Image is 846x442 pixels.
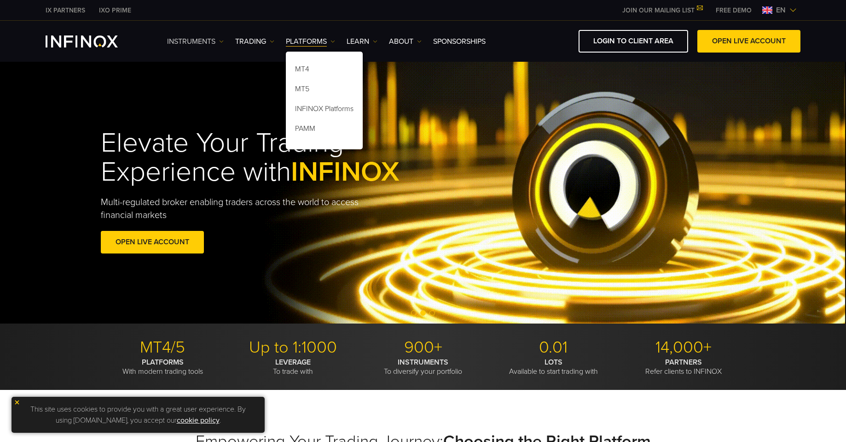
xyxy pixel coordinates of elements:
[709,6,759,15] a: INFINOX MENU
[420,310,426,316] span: Go to slide 2
[433,36,486,47] a: SPONSORSHIPS
[492,358,615,376] p: Available to start trading with
[101,358,224,376] p: With modern trading tools
[286,100,363,120] a: INFINOX Platforms
[411,310,417,316] span: Go to slide 1
[665,358,702,367] strong: PARTNERS
[101,231,204,253] a: OPEN LIVE ACCOUNT
[545,358,562,367] strong: LOTS
[92,6,138,15] a: INFINOX
[622,337,745,358] p: 14,000+
[167,36,224,47] a: Instruments
[231,337,354,358] p: Up to 1:1000
[398,358,448,367] strong: INSTRUMENTS
[286,61,363,81] a: MT4
[579,30,688,53] a: LOGIN TO CLIENT AREA
[231,358,354,376] p: To trade with
[361,358,485,376] p: To diversify your portfolio
[235,36,274,47] a: TRADING
[46,35,139,47] a: INFINOX Logo
[275,358,311,367] strong: LEVERAGE
[286,120,363,140] a: PAMM
[389,36,422,47] a: ABOUT
[622,358,745,376] p: Refer clients to INFINOX
[291,155,400,189] span: INFINOX
[697,30,800,53] a: OPEN LIVE ACCOUNT
[347,36,377,47] a: Learn
[492,337,615,358] p: 0.01
[772,5,789,16] span: en
[286,36,335,47] a: PLATFORMS
[14,399,20,406] img: yellow close icon
[39,6,92,15] a: INFINOX
[142,358,184,367] strong: PLATFORMS
[16,401,260,428] p: This site uses cookies to provide you with a great user experience. By using [DOMAIN_NAME], you a...
[361,337,485,358] p: 900+
[615,6,709,14] a: JOIN OUR MAILING LIST
[429,310,435,316] span: Go to slide 3
[286,81,363,100] a: MT5
[101,196,374,222] p: Multi-regulated broker enabling traders across the world to access financial markets
[101,337,224,358] p: MT4/5
[177,416,220,425] a: cookie policy
[101,129,442,187] h1: Elevate Your Trading Experience with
